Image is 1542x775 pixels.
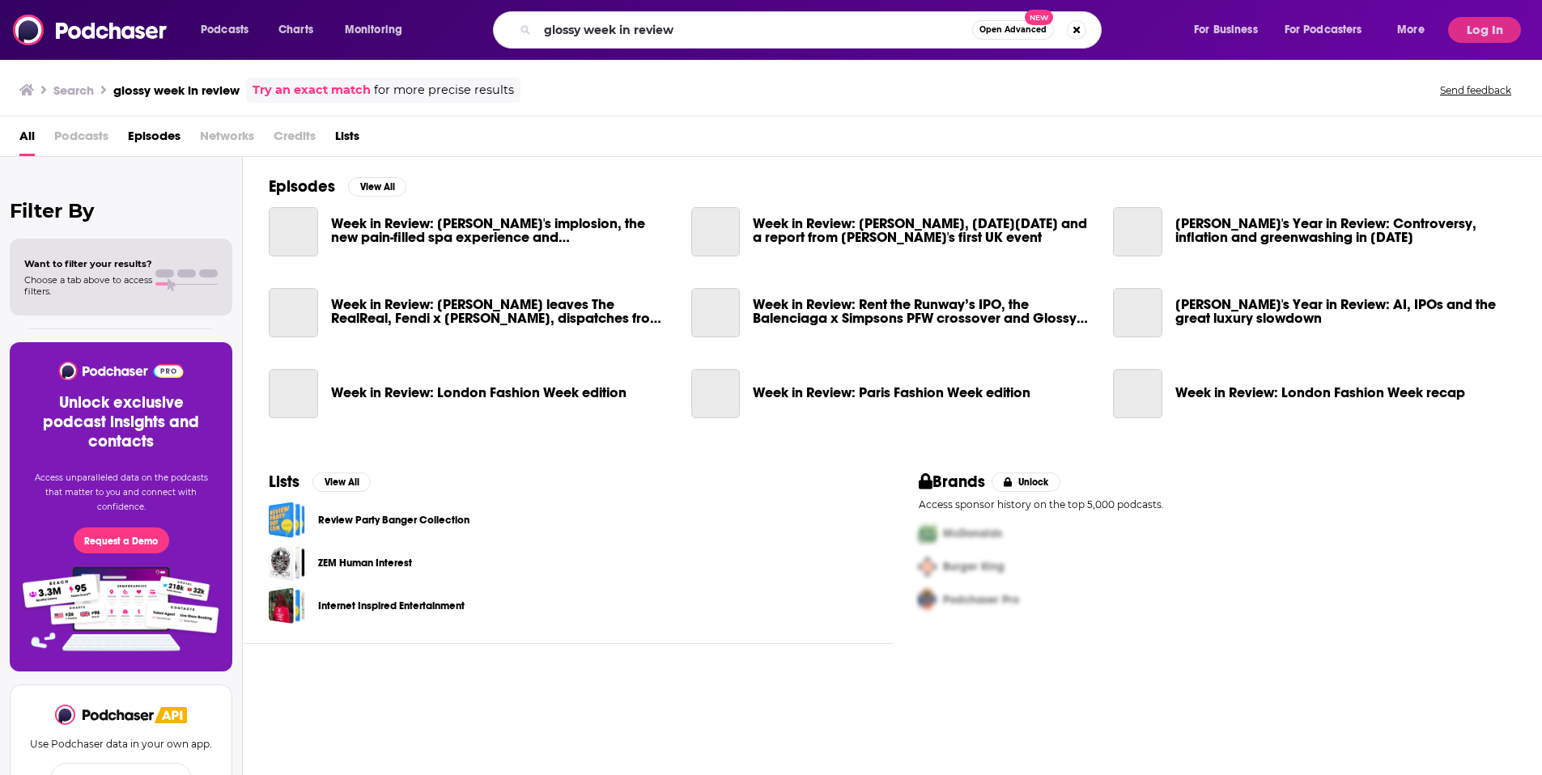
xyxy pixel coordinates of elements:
[10,199,232,222] h2: Filter By
[972,20,1054,40] button: Open AdvancedNew
[753,217,1094,244] span: Week in Review: [PERSON_NAME], [DATE][DATE] and a report from [PERSON_NAME]'s first UK event
[331,217,672,244] span: Week in Review: [PERSON_NAME]'s implosion, the new pain-filled spa experience and [PERSON_NAME]'s...
[1025,10,1054,25] span: New
[312,472,371,492] button: View All
[29,471,213,515] p: Access unparalleled data on the podcasts that matter to you and connect with confidence.
[113,83,240,98] h3: glossy week in review
[348,177,406,197] button: View All
[912,583,943,616] img: Third Pro Logo
[1113,288,1162,337] a: Glossy's Year in Review: AI, IPOs and the great luxury slowdown
[269,176,335,197] h2: Episodes
[1285,19,1362,41] span: For Podcasters
[331,217,672,244] a: Week in Review: Yeezy's implosion, the new pain-filled spa experience and Glossy's Influencer Bra...
[1435,83,1516,97] button: Send feedback
[200,123,254,156] span: Networks
[1175,298,1516,325] span: [PERSON_NAME]'s Year in Review: AI, IPOs and the great luxury slowdown
[691,207,741,256] a: Week in Review: Virgil Abloh, Black Friday and a report from Glossy's first UK event
[24,258,152,269] span: Want to filter your results?
[269,587,305,624] a: Internet Inspired Entertainment
[912,517,943,550] img: First Pro Logo
[753,386,1030,400] a: Week in Review: Paris Fashion Week edition
[318,554,412,572] a: ZEM Human Interest
[1113,207,1162,256] a: Glossy's Year in Review: Controversy, inflation and greenwashing in 2022
[53,83,94,98] h3: Search
[269,472,299,492] h2: Lists
[374,81,514,100] span: for more precise results
[201,19,249,41] span: Podcasts
[17,566,225,652] img: Pro Features
[1175,386,1465,400] a: Week in Review: London Fashion Week recap
[189,17,270,43] button: open menu
[19,123,35,156] a: All
[345,19,402,41] span: Monitoring
[30,738,212,750] p: Use Podchaser data in your own app.
[155,707,187,723] img: Podchaser API banner
[943,527,1002,540] span: McDonalds
[128,123,181,156] a: Episodes
[919,472,986,492] h2: Brands
[691,288,741,337] a: Week in Review: Rent the Runway’s IPO, the Balenciaga x Simpsons PFW crossover and Glossy Fashion...
[537,17,972,43] input: Search podcasts, credits, & more...
[919,498,1517,510] p: Access sponsor history on the top 5,000 podcasts.
[1386,17,1445,43] button: open menu
[753,217,1094,244] a: Week in Review: Virgil Abloh, Black Friday and a report from Glossy's first UK event
[1113,369,1162,418] a: Week in Review: London Fashion Week recap
[331,298,672,325] span: Week in Review: [PERSON_NAME] leaves The RealReal, Fendi x [PERSON_NAME], dispatches from the Glo...
[1175,217,1516,244] span: [PERSON_NAME]'s Year in Review: Controversy, inflation and greenwashing in [DATE]
[1183,17,1278,43] button: open menu
[992,472,1060,492] button: Unlock
[1194,19,1258,41] span: For Business
[1175,298,1516,325] a: Glossy's Year in Review: AI, IPOs and the great luxury slowdown
[269,369,318,418] a: Week in Review: London Fashion Week edition
[979,26,1047,34] span: Open Advanced
[54,123,108,156] span: Podcasts
[24,274,152,297] span: Choose a tab above to access filters.
[691,369,741,418] a: Week in Review: Paris Fashion Week edition
[278,19,313,41] span: Charts
[331,298,672,325] a: Week in Review: Julie Wainwright leaves The RealReal, Fendi x Marc Jacobs, dispatches from the Gl...
[318,511,469,529] a: Review Party Banger Collection
[508,11,1117,49] div: Search podcasts, credits, & more...
[269,544,305,581] a: ZEM Human Interest
[13,15,168,45] img: Podchaser - Follow, Share and Rate Podcasts
[74,527,169,553] button: Request a Demo
[943,560,1005,574] span: Burger King
[318,597,465,615] a: Internet Inspired Entertainment
[1274,17,1386,43] button: open menu
[253,81,371,100] a: Try an exact match
[55,705,155,725] img: Podchaser - Follow, Share and Rate Podcasts
[57,362,185,380] img: Podchaser - Follow, Share and Rate Podcasts
[268,17,323,43] a: Charts
[29,393,213,451] h3: Unlock exclusive podcast insights and contacts
[331,386,627,400] a: Week in Review: London Fashion Week edition
[274,123,316,156] span: Credits
[1448,17,1521,43] button: Log In
[333,17,423,43] button: open menu
[1175,217,1516,244] a: Glossy's Year in Review: Controversy, inflation and greenwashing in 2022
[269,288,318,337] a: Week in Review: Julie Wainwright leaves The RealReal, Fendi x Marc Jacobs, dispatches from the Gl...
[269,207,318,256] a: Week in Review: Yeezy's implosion, the new pain-filled spa experience and Glossy's Influencer Bra...
[753,298,1094,325] a: Week in Review: Rent the Runway’s IPO, the Balenciaga x Simpsons PFW crossover and Glossy Fashion...
[269,176,406,197] a: EpisodesView All
[335,123,359,156] a: Lists
[269,502,305,538] a: Review Party Banger Collection
[912,550,943,583] img: Second Pro Logo
[1397,19,1425,41] span: More
[269,472,371,492] a: ListsView All
[943,593,1019,607] span: Podchaser Pro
